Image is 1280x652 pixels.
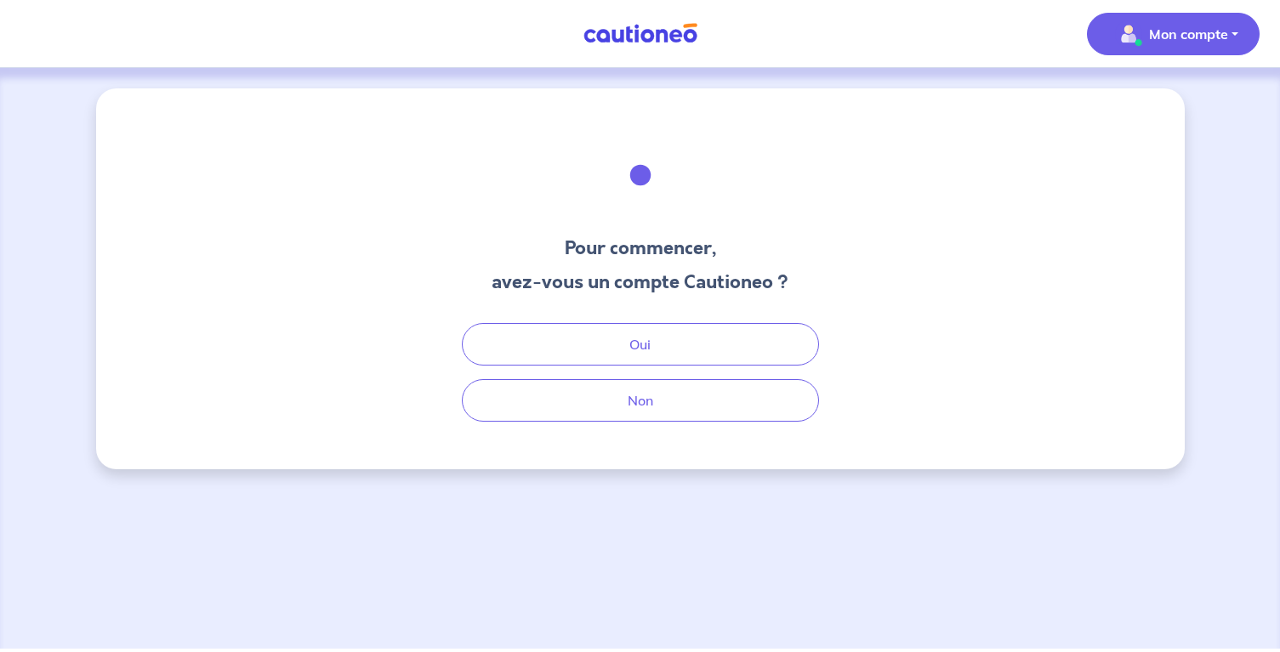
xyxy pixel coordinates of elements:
[594,129,686,221] img: illu_welcome.svg
[462,323,819,366] button: Oui
[1087,13,1260,55] button: illu_account_valid_menu.svgMon compte
[1115,20,1142,48] img: illu_account_valid_menu.svg
[577,23,704,44] img: Cautioneo
[492,269,788,296] h3: avez-vous un compte Cautioneo ?
[462,379,819,422] button: Non
[1149,24,1228,44] p: Mon compte
[492,235,788,262] h3: Pour commencer,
